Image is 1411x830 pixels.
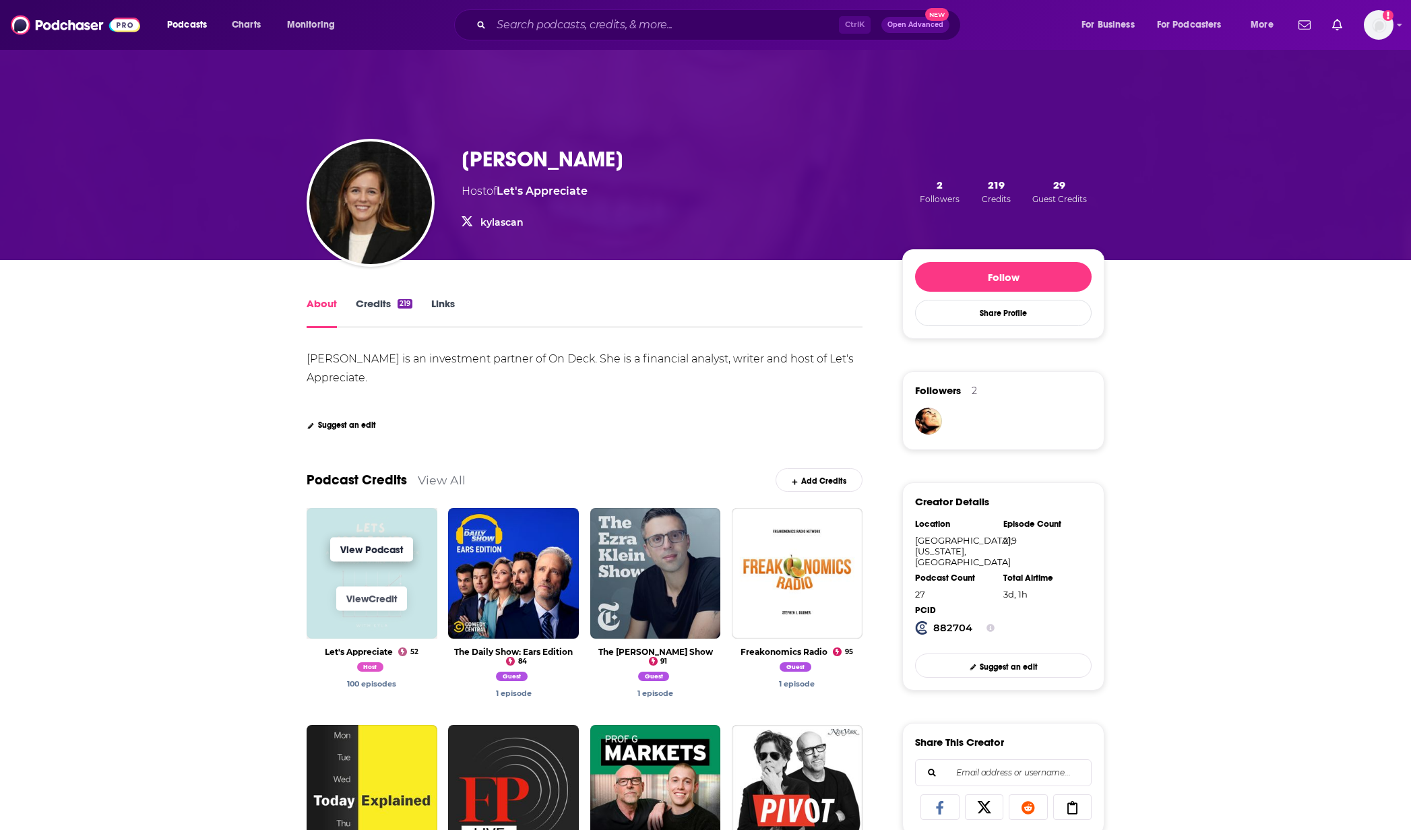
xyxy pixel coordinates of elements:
[1003,519,1083,530] div: Episode Count
[1364,10,1393,40] span: Logged in as clareliening
[491,14,839,36] input: Search podcasts, credits, & more...
[965,794,1004,820] a: Share on X/Twitter
[978,178,1015,205] button: 219Credits
[660,659,667,664] span: 91
[287,15,335,34] span: Monitoring
[398,647,418,656] a: 52
[1003,589,1028,600] span: 73 hours, 5 minutes, 3 seconds
[845,649,853,655] span: 95
[915,384,961,397] span: Followers
[1383,10,1393,21] svg: Add a profile image
[915,408,942,435] img: oolyum
[454,647,573,657] a: The Daily Show: Ears Edition
[480,216,524,228] a: kylascan
[933,622,972,634] strong: 882704
[915,573,995,583] div: Podcast Count
[1072,14,1152,36] button: open menu
[972,385,977,397] div: 2
[518,659,527,664] span: 84
[1009,794,1048,820] a: Share on Reddit
[915,653,1092,677] a: Suggest an edit
[915,535,995,567] div: [GEOGRAPHIC_DATA], [US_STATE], [GEOGRAPHIC_DATA]
[167,15,207,34] span: Podcasts
[1251,15,1274,34] span: More
[915,262,1092,292] button: Follow
[920,194,960,204] span: Followers
[347,679,396,689] a: Kyla Scanlon
[916,178,964,205] button: 2Followers
[307,297,337,328] a: About
[418,473,466,487] a: View All
[336,586,407,610] a: ViewCredit
[1053,794,1092,820] a: Copy Link
[833,647,853,656] a: 95
[506,657,527,666] a: 84
[915,495,989,508] h3: Creator Details
[11,12,140,38] img: Podchaser - Follow, Share and Rate Podcasts
[776,468,863,492] a: Add Credits
[920,794,960,820] a: Share on Facebook
[232,15,261,34] span: Charts
[925,8,949,21] span: New
[1293,13,1316,36] a: Show notifications dropdown
[1327,13,1348,36] a: Show notifications dropdown
[1148,14,1241,36] button: open menu
[278,14,352,36] button: open menu
[937,179,943,191] span: 2
[307,420,376,430] a: Suggest an edit
[881,17,949,33] button: Open AdvancedNew
[487,185,588,197] span: of
[309,141,432,264] img: Kyla Scanlon
[223,14,269,36] a: Charts
[598,647,713,657] a: The Ezra Klein Show
[325,647,393,657] a: Let's Appreciate
[496,672,528,681] span: Guest
[307,472,407,488] a: Podcast Credits
[915,300,1092,326] button: Share Profile
[780,662,811,672] span: Guest
[1032,194,1087,204] span: Guest Credits
[637,689,673,698] a: Kyla Scanlon
[1081,15,1135,34] span: For Business
[741,647,827,657] a: Freakonomics Radio
[357,662,384,672] span: Host
[915,605,995,616] div: PCID
[496,674,531,683] a: Kyla Scanlon
[307,352,856,384] div: [PERSON_NAME] is an investment partner of On Deck. She is a financial analyst, writer and host of...
[927,760,1080,786] input: Email address or username...
[1003,535,1083,546] div: 219
[779,679,815,689] a: Kyla Scanlon
[1241,14,1290,36] button: open menu
[915,621,929,635] img: Podchaser Creator ID logo
[431,297,455,328] a: Links
[887,22,943,28] span: Open Advanced
[1157,15,1222,34] span: For Podcasters
[1053,179,1065,191] span: 29
[1028,178,1091,205] button: 29Guest Credits
[915,519,995,530] div: Location
[1364,10,1393,40] img: User Profile
[158,14,224,36] button: open menu
[638,674,673,683] a: Kyla Scanlon
[410,649,418,655] span: 52
[1003,573,1083,583] div: Total Airtime
[839,16,871,34] span: Ctrl K
[330,537,413,561] a: View Podcast
[497,185,588,197] a: Let's Appreciate
[915,759,1092,786] div: Search followers
[462,146,623,172] h1: [PERSON_NAME]
[398,299,412,309] div: 219
[467,9,974,40] div: Search podcasts, credits, & more...
[649,657,668,666] a: 91
[357,664,387,674] a: Kyla Scanlon
[462,185,487,197] span: Host
[496,689,532,698] a: Kyla Scanlon
[982,194,1011,204] span: Credits
[915,589,995,600] div: 27
[1364,10,1393,40] button: Show profile menu
[988,179,1005,191] span: 219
